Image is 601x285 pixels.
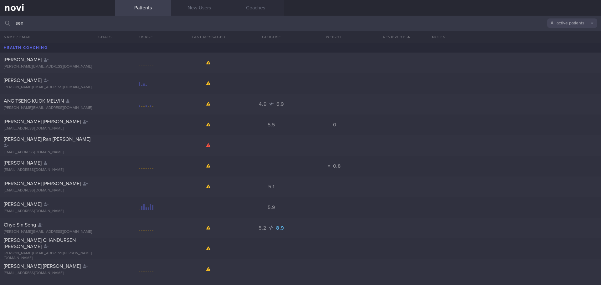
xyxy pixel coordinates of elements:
[4,230,111,234] div: [PERSON_NAME][EMAIL_ADDRESS][DOMAIN_NAME]
[4,222,36,227] span: Chye Sin Seng
[4,202,42,207] span: [PERSON_NAME]
[4,188,111,193] div: [EMAIL_ADDRESS][DOMAIN_NAME]
[259,226,268,231] span: 5.2
[428,31,601,43] div: Notes
[4,264,81,269] span: [PERSON_NAME] [PERSON_NAME]
[4,106,111,110] div: [PERSON_NAME][EMAIL_ADDRESS][DOMAIN_NAME]
[240,31,303,43] button: Glucose
[547,18,597,28] button: All active patients
[4,181,81,186] span: [PERSON_NAME] [PERSON_NAME]
[4,57,42,62] span: [PERSON_NAME]
[365,31,428,43] button: Review By
[4,64,111,69] div: [PERSON_NAME][EMAIL_ADDRESS][DOMAIN_NAME]
[4,251,111,261] div: [PERSON_NAME][EMAIL_ADDRESS][PERSON_NAME][DOMAIN_NAME]
[268,184,274,189] span: 5.1
[268,122,275,127] span: 5.5
[268,205,275,210] span: 5.9
[90,31,115,43] button: Chats
[333,122,336,127] span: 0
[4,78,42,83] span: [PERSON_NAME]
[177,31,240,43] button: Last Messaged
[4,160,42,165] span: [PERSON_NAME]
[4,238,76,249] span: [PERSON_NAME] CHANDURSEN [PERSON_NAME]
[303,31,365,43] button: Weight
[4,168,111,172] div: [EMAIL_ADDRESS][DOMAIN_NAME]
[115,31,177,43] div: Usage
[4,209,111,214] div: [EMAIL_ADDRESS][DOMAIN_NAME]
[4,271,111,276] div: [EMAIL_ADDRESS][DOMAIN_NAME]
[4,137,90,142] span: [PERSON_NAME] Ran [PERSON_NAME]
[4,99,64,104] span: ANG TSENG KUOK MELVIN
[276,102,284,107] span: 6.9
[276,226,284,231] span: 8.9
[4,126,111,131] div: [EMAIL_ADDRESS][DOMAIN_NAME]
[4,85,111,90] div: [PERSON_NAME][EMAIL_ADDRESS][DOMAIN_NAME]
[259,102,268,107] span: 4.9
[4,150,111,155] div: [EMAIL_ADDRESS][DOMAIN_NAME]
[333,164,341,169] span: 0.8
[4,119,81,124] span: [PERSON_NAME] [PERSON_NAME]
